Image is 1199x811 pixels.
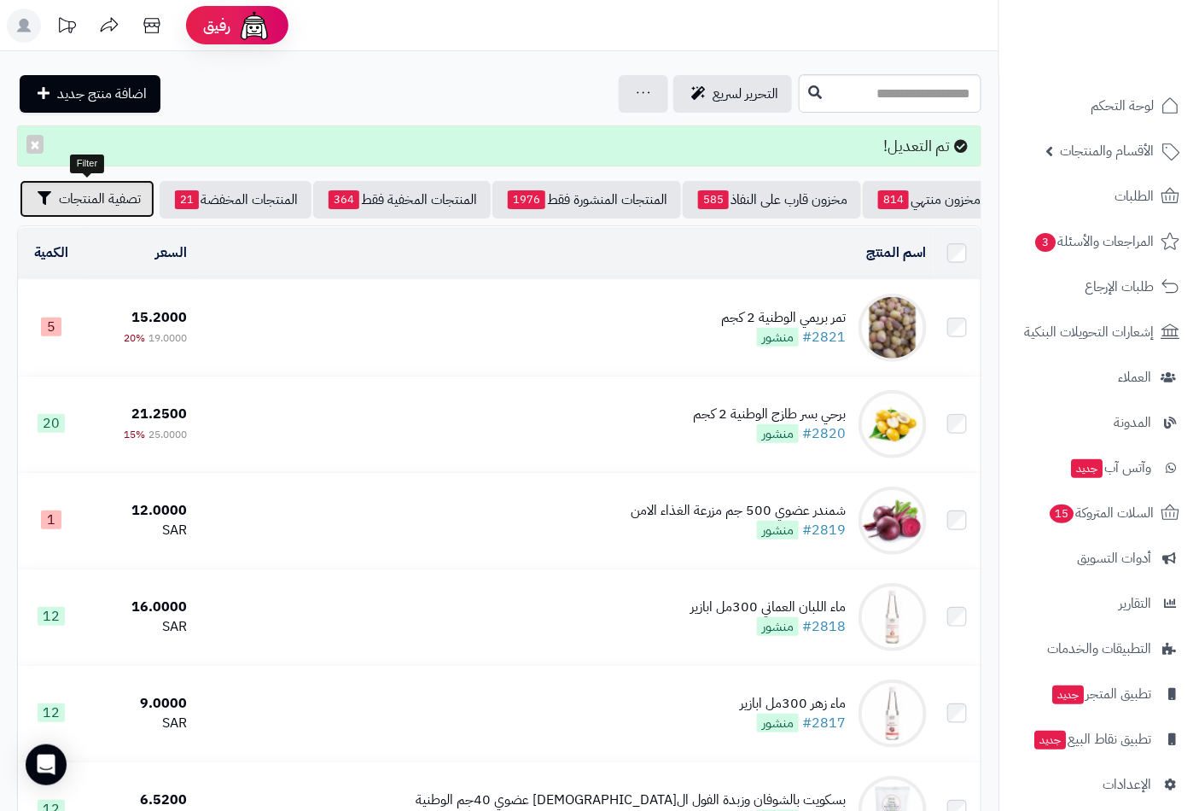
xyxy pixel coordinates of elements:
span: العملاء [1118,365,1151,389]
a: المنتجات المخفية فقط364 [313,181,491,219]
a: إشعارات التحويلات البنكية [1010,312,1189,353]
span: المراجعات والأسئلة [1033,230,1154,254]
span: 5 [41,318,61,336]
div: SAR [92,617,187,637]
a: التقارير [1010,583,1189,624]
a: وآتس آبجديد [1010,447,1189,488]
span: طلبات الإرجاع [1085,275,1154,299]
a: السلات المتروكة15 [1010,493,1189,534]
span: 21.2500 [131,404,187,424]
span: 20% [124,330,145,346]
a: اسم المنتج [866,242,927,263]
span: الأقسام والمنتجات [1060,139,1154,163]
a: #2818 [802,616,846,637]
a: اضافة منتج جديد [20,75,160,113]
span: تطبيق نقاط البيع [1033,727,1151,751]
div: شمندر عضوي 500 جم مزرعة الغذاء الامن [631,501,846,521]
a: المدونة [1010,402,1189,443]
span: المدونة [1114,411,1151,435]
span: 1 [41,511,61,529]
div: 12.0000 [92,501,187,521]
span: منشور [757,714,799,732]
span: 364 [329,190,359,209]
span: أدوات التسويق [1077,546,1151,570]
span: 15% [124,427,145,442]
span: جديد [1071,459,1103,478]
a: المراجعات والأسئلة3 [1010,221,1189,262]
a: تحديثات المنصة [45,9,88,47]
span: الطلبات [1115,184,1154,208]
div: Open Intercom Messenger [26,744,67,785]
span: رفيق [203,15,230,36]
span: الإعدادات [1103,773,1151,796]
div: SAR [92,521,187,540]
span: تطبيق المتجر [1051,682,1151,706]
span: منشور [757,521,799,540]
div: بسكويت بالشوفان وزبدة الفول ال[DEMOGRAPHIC_DATA] عضوي 40جم الوطنية [416,791,846,810]
div: تمر بريمي الوطنية 2 كجم [721,308,846,328]
span: منشور [757,328,799,347]
div: 6.5200 [92,791,187,810]
a: الكمية [34,242,68,263]
span: 25.0000 [148,427,187,442]
button: × [26,135,44,154]
div: برحي بسر طازج الوطنية 2 كجم [693,405,846,424]
span: 20 [38,414,65,433]
span: لوحة التحكم [1091,94,1154,118]
span: 3 [1035,233,1056,252]
a: التطبيقات والخدمات [1010,628,1189,669]
img: ai-face.png [237,9,271,43]
a: التحرير لسريع [673,75,792,113]
span: 19.0000 [148,330,187,346]
div: 16.0000 [92,598,187,617]
a: الإعدادات [1010,764,1189,805]
span: 21 [175,190,199,209]
a: تطبيق المتجرجديد [1010,674,1189,715]
a: أدوات التسويق [1010,538,1189,579]
span: 12 [38,607,65,626]
span: التحرير لسريع [713,84,778,104]
a: الطلبات [1010,176,1189,217]
div: تم التعديل! [17,125,981,166]
span: منشور [757,617,799,636]
a: #2817 [802,713,846,733]
span: 1976 [508,190,545,209]
span: إشعارات التحويلات البنكية [1024,320,1154,344]
div: ماء اللبان العماني 300مل ابازير [690,598,846,617]
span: السلات المتروكة [1048,501,1154,525]
a: #2821 [802,327,846,347]
div: ماء زهر 300مل ابازير [740,694,846,714]
span: التطبيقات والخدمات [1047,637,1151,661]
span: وآتس آب [1069,456,1151,480]
div: SAR [92,714,187,733]
span: 585 [698,190,729,209]
img: تمر بريمي الوطنية 2 كجم [859,294,927,362]
div: Filter [70,155,104,173]
span: تصفية المنتجات [59,189,141,209]
span: 814 [878,190,909,209]
a: تطبيق نقاط البيعجديد [1010,719,1189,760]
img: ماء اللبان العماني 300مل ابازير [859,583,927,651]
div: 9.0000 [92,694,187,714]
span: 12 [38,703,65,722]
span: جديد [1052,686,1084,704]
span: التقارير [1119,592,1151,616]
a: السعر [155,242,187,263]
a: المنتجات المخفضة21 [160,181,311,219]
a: مخزون منتهي814 [863,181,994,219]
span: جديد [1034,731,1066,750]
span: 15 [1050,505,1074,523]
img: شمندر عضوي 500 جم مزرعة الغذاء الامن [859,487,927,555]
span: اضافة منتج جديد [57,84,147,104]
img: ماء زهر 300مل ابازير [859,680,927,748]
span: 15.2000 [131,307,187,328]
a: #2820 [802,423,846,444]
a: طلبات الإرجاع [1010,266,1189,307]
a: لوحة التحكم [1010,85,1189,126]
a: المنتجات المنشورة فقط1976 [492,181,681,219]
a: مخزون قارب على النفاذ585 [683,181,861,219]
a: #2819 [802,520,846,540]
a: العملاء [1010,357,1189,398]
img: برحي بسر طازج الوطنية 2 كجم [859,390,927,458]
img: logo-2.png [1083,48,1183,84]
